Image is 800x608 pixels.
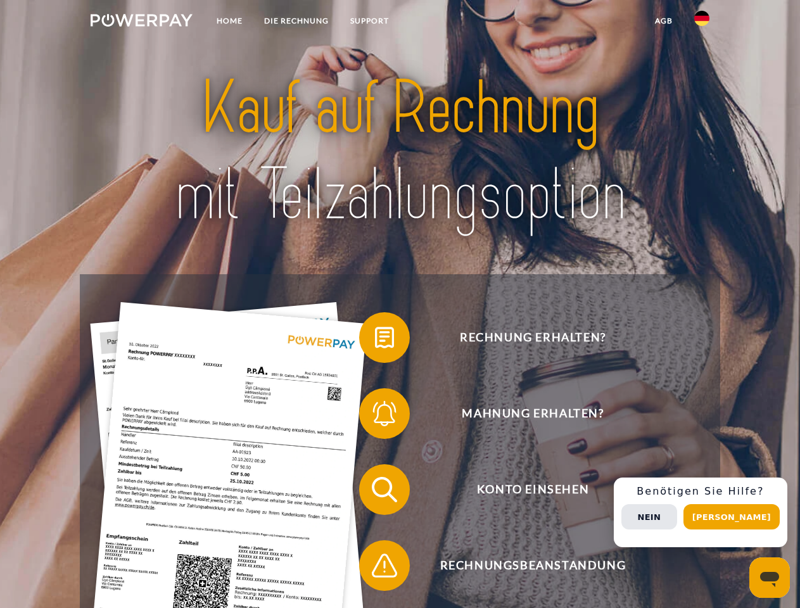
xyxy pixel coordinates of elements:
button: Nein [621,504,677,529]
button: Mahnung erhalten? [359,388,689,439]
h3: Benötigen Sie Hilfe? [621,485,780,498]
span: Rechnung erhalten? [378,312,688,363]
span: Mahnung erhalten? [378,388,688,439]
img: qb_bell.svg [369,398,400,429]
img: de [694,11,709,26]
a: Home [206,9,253,32]
img: logo-powerpay-white.svg [91,14,193,27]
button: [PERSON_NAME] [683,504,780,529]
img: qb_warning.svg [369,550,400,581]
img: title-powerpay_de.svg [121,61,679,243]
div: Schnellhilfe [614,478,787,547]
a: SUPPORT [340,9,400,32]
img: qb_search.svg [369,474,400,505]
button: Rechnung erhalten? [359,312,689,363]
span: Rechnungsbeanstandung [378,540,688,591]
a: agb [644,9,683,32]
a: DIE RECHNUNG [253,9,340,32]
iframe: Schaltfläche zum Öffnen des Messaging-Fensters [749,557,790,598]
span: Konto einsehen [378,464,688,515]
button: Rechnungsbeanstandung [359,540,689,591]
img: qb_bill.svg [369,322,400,353]
button: Konto einsehen [359,464,689,515]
